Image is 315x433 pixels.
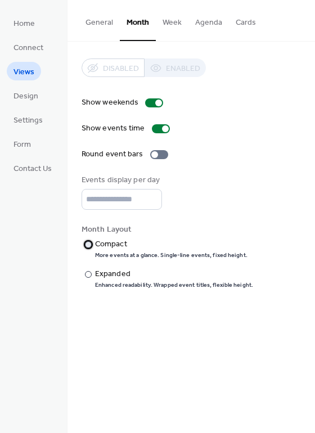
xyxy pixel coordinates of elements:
span: Form [13,139,31,151]
div: Expanded [95,268,251,280]
a: Contact Us [7,159,58,177]
div: Round event bars [82,148,143,160]
div: Enhanced readability. Wrapped event titles, flexible height. [95,281,253,289]
a: Form [7,134,38,153]
a: Design [7,86,45,105]
span: Home [13,18,35,30]
div: Events display per day [82,174,160,186]
a: Views [7,62,41,80]
div: Compact [95,238,245,250]
span: Settings [13,115,43,127]
span: Connect [13,42,43,54]
a: Connect [7,38,50,56]
div: Month Layout [82,224,299,236]
span: Contact Us [13,163,52,175]
div: Show weekends [82,97,138,109]
a: Home [7,13,42,32]
span: Views [13,66,34,78]
a: Settings [7,110,49,129]
span: Design [13,91,38,102]
div: More events at a glance. Single-line events, fixed height. [95,251,247,259]
div: Show events time [82,123,145,134]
